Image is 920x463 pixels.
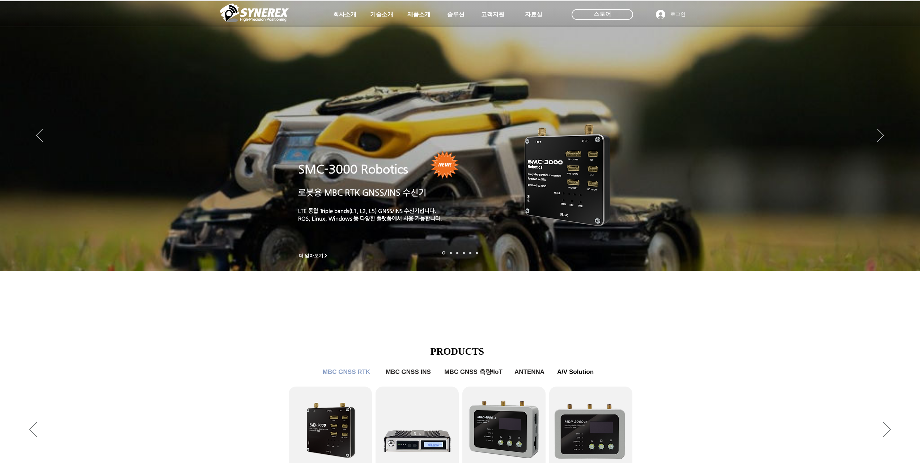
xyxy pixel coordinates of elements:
[450,252,452,254] a: 드론 8 - SMC 2000
[447,11,465,18] span: 솔루션
[36,129,43,143] button: 이전
[594,10,611,18] span: 스토어
[516,7,552,22] a: 자료실
[298,215,442,221] a: ROS, Linux, Windows 등 다양한 플랫폼에서 사용 가능합니다.
[525,11,542,18] span: 자료실
[514,368,544,376] span: ANTENNA
[364,7,400,22] a: 기술소개
[481,11,504,18] span: 고객지원
[572,9,633,20] div: 스토어
[298,162,408,176] a: SMC-3000 Robotics
[381,365,436,379] a: MBC GNSS INS
[299,253,324,259] span: 더 알아보기
[323,368,370,376] span: MBC GNSS RTK
[438,7,474,22] a: 솔루션
[298,208,436,214] a: LTE 통합 Triple bands(L1, L2, L5) GNSS/INS 수신기입니다.
[327,7,363,22] a: 회사소개
[651,8,691,21] button: 로그인
[298,188,427,197] a: 로봇용 MBC RTK GNSS/INS 수신기
[475,7,511,22] a: 고객지원
[668,11,688,18] span: 로그인
[877,129,884,143] button: 다음
[407,11,431,18] span: 제품소개
[386,368,431,376] span: MBC GNSS INS
[333,11,356,18] span: 회사소개
[463,252,465,254] a: 자율주행
[456,252,458,254] a: 측량 IoT
[469,252,471,254] a: 로봇
[431,346,484,357] span: PRODUCTS
[220,2,289,24] img: 씨너렉스_White_simbol_대지 1.png
[440,251,480,255] nav: 슬라이드
[29,422,37,438] button: 이전
[552,365,599,379] a: A/V Solution
[883,422,891,438] button: 다음
[514,113,621,235] img: KakaoTalk_20241224_155801212.png
[370,11,393,18] span: 기술소개
[439,365,508,379] a: MBC GNSS 측량/IoT
[442,251,445,255] a: 로봇- SMC 2000
[512,365,548,379] a: ANTENNA
[296,251,332,260] a: 더 알아보기
[318,365,376,379] a: MBC GNSS RTK
[557,368,594,376] span: A/V Solution
[476,252,478,254] a: 정밀농업
[401,7,437,22] a: 제품소개
[444,368,503,376] span: MBC GNSS 측량/IoT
